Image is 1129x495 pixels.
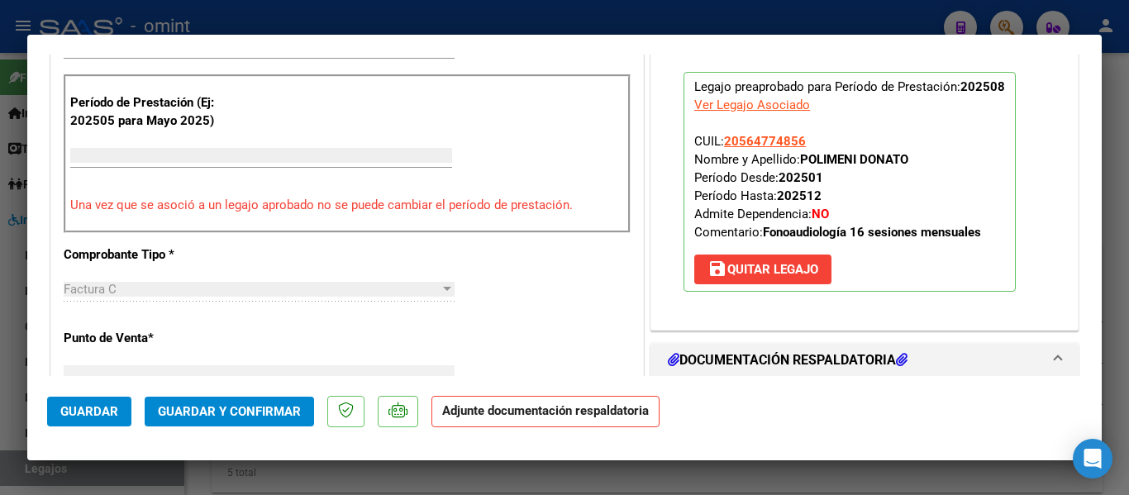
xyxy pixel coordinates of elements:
span: Factura C [64,282,117,297]
strong: 202508 [960,79,1005,94]
div: Ver Legajo Asociado [694,96,810,114]
p: Período de Prestación (Ej: 202505 para Mayo 2025) [70,93,236,131]
p: Legajo preaprobado para Período de Prestación: [684,72,1016,292]
button: Quitar Legajo [694,255,831,284]
button: Guardar y Confirmar [145,397,314,426]
span: Comentario: [694,225,981,240]
strong: 202512 [777,188,822,203]
strong: Fonoaudiología 16 sesiones mensuales [763,225,981,240]
span: Quitar Legajo [707,262,818,277]
strong: NO [812,207,829,221]
div: Open Intercom Messenger [1073,439,1112,478]
strong: Adjunte documentación respaldatoria [442,403,649,418]
strong: POLIMENI DONATO [800,152,908,167]
strong: 202501 [779,170,823,185]
mat-icon: save [707,259,727,278]
h1: DOCUMENTACIÓN RESPALDATORIA [668,350,907,370]
mat-expansion-panel-header: DOCUMENTACIÓN RESPALDATORIA [651,344,1078,377]
span: CUIL: Nombre y Apellido: Período Desde: Período Hasta: Admite Dependencia: [694,134,981,240]
span: Guardar y Confirmar [158,404,301,419]
button: Guardar [47,397,131,426]
p: Una vez que se asoció a un legajo aprobado no se puede cambiar el período de prestación. [70,196,624,215]
p: Punto de Venta [64,329,234,348]
span: Guardar [60,404,118,419]
span: 20564774856 [724,134,806,149]
p: Comprobante Tipo * [64,245,234,264]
